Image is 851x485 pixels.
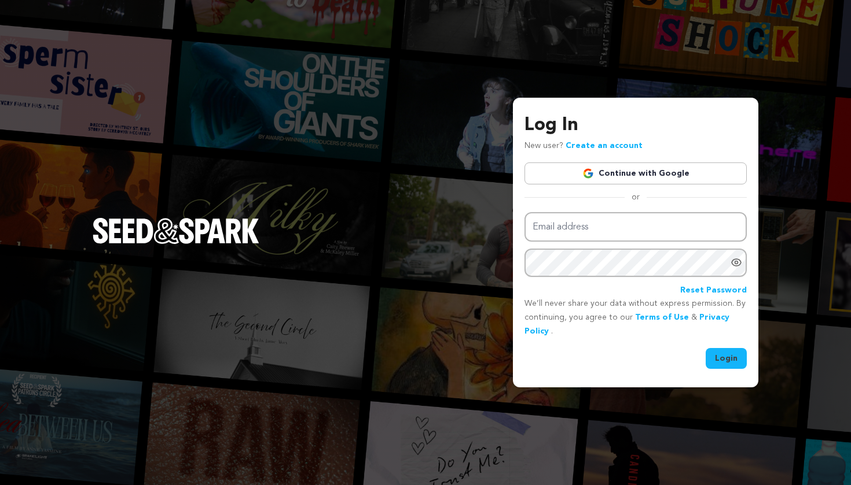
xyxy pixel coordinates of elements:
[680,284,747,298] a: Reset Password
[582,168,594,179] img: Google logo
[566,142,643,150] a: Create an account
[524,112,747,139] h3: Log In
[93,218,259,243] img: Seed&Spark Logo
[524,162,747,184] a: Continue with Google
[524,212,747,242] input: Email address
[524,139,643,153] p: New user?
[635,313,689,321] a: Terms of Use
[524,313,729,335] a: Privacy Policy
[93,218,259,266] a: Seed&Spark Homepage
[706,348,747,369] button: Login
[625,191,647,203] span: or
[524,297,747,338] p: We’ll never share your data without express permission. By continuing, you agree to our & .
[731,257,742,268] a: Show password as plain text. Warning: this will display your password on the screen.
